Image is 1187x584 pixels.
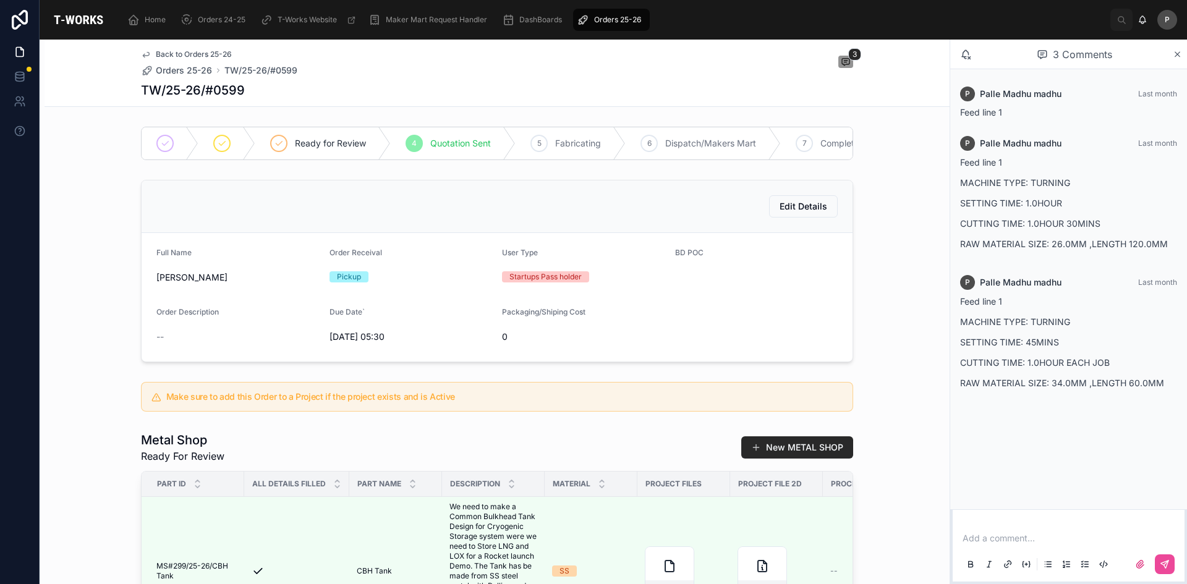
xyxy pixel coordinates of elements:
span: [DATE] 05:30 [330,331,493,343]
span: Quotation Sent [430,137,491,150]
span: Last month [1138,277,1177,287]
span: Project File 2D [738,479,802,489]
a: Orders 25-26 [573,9,650,31]
h1: Metal Shop [141,431,224,449]
p: RAW MATERIAL SIZE: 26.0MM ,LENGTH 120.0MM [960,237,1177,250]
span: Order Description [156,307,219,316]
span: Full Name [156,248,192,257]
a: Orders 24-25 [177,9,254,31]
p: MACHINE TYPE: TURNING [960,176,1177,189]
span: Order Receival [330,248,382,257]
span: 0 [502,331,665,343]
span: Back to Orders 25-26 [156,49,232,59]
span: Edit Details [780,200,827,213]
span: 6 [647,138,652,148]
span: Dispatch/Makers Mart [665,137,756,150]
p: SETTING TIME: 45MINS [960,336,1177,349]
span: 7 [802,138,807,148]
span: Palle Madhu madhu [980,137,1061,150]
a: Maker Mart Request Handler [365,9,496,31]
span: All Details Filled [252,479,326,489]
span: Ready For Review [141,449,224,463]
span: DashBoards [519,15,562,25]
a: TW/25-26/#0599 [224,64,297,77]
span: Palle Madhu madhu [980,88,1061,100]
p: Feed line 1 [960,295,1177,308]
a: T-Works Website [257,9,362,31]
a: Home [124,9,174,31]
span: Ready for Review [295,137,366,150]
h5: Make sure to add this Order to a Project if the project exists and is Active [166,392,843,401]
img: App logo [49,10,108,30]
span: 3 [848,48,861,61]
span: CBH Tank [357,566,392,576]
span: Part ID [157,479,186,489]
span: -- [830,566,838,576]
span: P [1165,15,1170,25]
span: Fabricating [555,137,601,150]
span: P [965,138,970,148]
span: Due Date` [330,307,365,316]
span: Material [553,479,590,489]
span: T-Works Website [278,15,337,25]
div: Pickup [337,271,361,282]
span: Last month [1138,138,1177,148]
a: Back to Orders 25-26 [141,49,232,59]
span: P [965,89,970,99]
p: MACHINE TYPE: TURNING [960,315,1177,328]
span: 5 [537,138,542,148]
button: Edit Details [769,195,838,218]
span: BD POC [675,248,704,257]
p: CUTTING TIME: 1.0HOUR 30MINS [960,217,1177,230]
button: New METAL SHOP [741,436,853,459]
span: Orders 25-26 [594,15,641,25]
button: 3 [838,56,853,70]
div: Startups Pass holder [509,271,582,282]
p: RAW MATERIAL SIZE: 34.0MM ,LENGTH 60.0MM [960,376,1177,389]
span: Orders 24-25 [198,15,245,25]
p: SETTING TIME: 1.0HOUR [960,197,1177,209]
span: Feed line 1 [960,107,1002,117]
span: -- [156,331,164,343]
span: 3 Comments [1053,47,1112,62]
span: Orders 25-26 [156,64,212,77]
span: Complete [820,137,859,150]
span: Project Files [645,479,702,489]
p: Feed line 1 [960,156,1177,169]
p: CUTTING TIME: 1.0HOUR EACH JOB [960,356,1177,369]
span: Last month [1138,89,1177,98]
a: Orders 25-26 [141,64,212,77]
span: Process Type [831,479,888,489]
span: Maker Mart Request Handler [386,15,487,25]
h1: TW/25-26/#0599 [141,82,245,99]
a: DashBoards [498,9,571,31]
span: Description [450,479,500,489]
div: scrollable content [117,6,1110,33]
span: Part Name [357,479,401,489]
span: MS#299/25-26/CBH Tank [156,561,237,581]
span: Packaging/Shiping Cost [502,307,585,316]
div: SS [559,565,569,577]
span: 4 [412,138,417,148]
span: User Type [502,248,538,257]
span: Home [145,15,166,25]
span: P [965,277,970,287]
span: [PERSON_NAME] [156,271,320,284]
span: Palle Madhu madhu [980,276,1061,289]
